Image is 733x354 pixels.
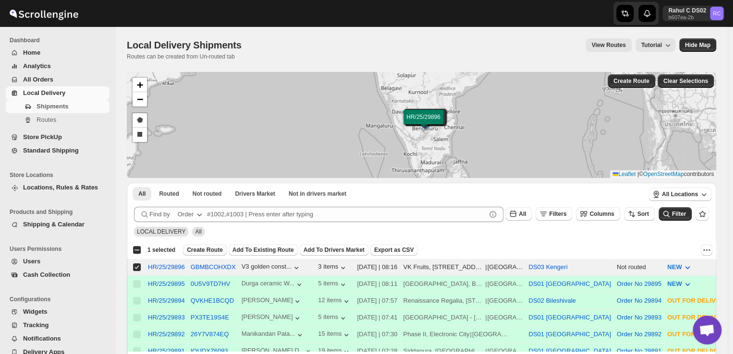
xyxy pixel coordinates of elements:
[357,330,397,339] div: [DATE] | 07:30
[23,221,85,228] span: Shipping & Calendar
[23,147,79,154] span: Standard Shipping
[667,280,682,287] span: NEW
[6,46,110,59] button: Home
[586,38,631,52] button: view route
[191,314,229,321] button: PX3TE19S4E
[403,262,485,272] div: VK Fruits, [STREET_ADDRESS], [GEOGRAPHIC_DATA]
[536,207,572,221] button: Filters
[519,211,526,217] span: All
[403,296,485,306] div: Renaissance Regalia, [STREET_ADDRESS]
[133,128,147,142] a: Draw a rectangle
[661,260,698,275] button: NEW
[617,314,661,321] button: Order No 29893
[403,279,523,289] div: |
[193,190,222,198] span: Not routed
[191,263,236,271] button: GBMBCOHXDX
[187,187,228,201] button: Unrouted
[23,184,98,191] span: Locations, Rules & Rates
[357,262,397,272] div: [DATE] | 08:16
[641,42,662,48] span: Tutorial
[23,321,49,329] span: Tracking
[403,313,523,322] div: |
[318,313,348,323] button: 5 items
[576,207,620,221] button: Columns
[589,211,614,217] span: Columns
[6,332,110,345] button: Notifications
[318,296,351,306] button: 12 items
[6,73,110,86] button: All Orders
[242,280,305,289] button: Durga ceramic W...
[418,119,433,130] img: Marker
[417,117,432,127] img: Marker
[318,280,348,289] button: 5 items
[417,118,432,129] img: Marker
[10,295,110,303] span: Configurations
[137,93,143,105] span: −
[685,41,710,49] span: Hide Map
[229,244,298,256] button: Add To Existing Route
[659,207,692,221] button: Filter
[242,296,303,306] button: [PERSON_NAME]
[662,190,698,198] span: All Locations
[662,6,724,21] button: User menu
[318,263,348,272] div: 3 items
[242,347,305,354] div: [PERSON_NAME] D...
[6,100,110,113] button: Shipments
[667,297,728,304] span: OUT FOR DELIVERY
[487,279,523,289] div: [GEOGRAPHIC_DATA]
[133,113,147,128] a: Draw a polygon
[528,330,611,338] button: DS01 [GEOGRAPHIC_DATA]
[10,36,110,44] span: Dashboard
[23,133,62,141] span: Store PickUp
[195,228,201,235] span: All
[191,280,230,287] button: 0U5V9TD7HV
[10,208,110,216] span: Products and Shipping
[191,330,229,338] button: 26Y7V874EQ
[127,53,245,60] p: Routes can be created from Un-routed tab
[232,246,294,254] span: Add To Existing Route
[505,207,532,221] button: All
[667,263,682,271] span: NEW
[242,313,303,323] div: [PERSON_NAME]
[487,296,523,306] div: [GEOGRAPHIC_DATA]
[668,14,706,20] p: b607ea-2b
[283,187,352,201] button: Un-claimable
[591,41,625,49] span: View Routes
[23,271,70,278] span: Cash Collection
[403,313,485,322] div: [GEOGRAPHIC_DATA] - [GEOGRAPHIC_DATA], [GEOGRAPHIC_DATA]
[357,296,397,306] div: [DATE] | 07:57
[23,62,51,70] span: Analytics
[133,187,151,201] button: All
[6,268,110,282] button: Cash Collection
[612,171,635,177] a: Leaflet
[613,77,649,85] span: Create Route
[23,335,61,342] span: Notifications
[403,262,523,272] div: |
[528,263,567,271] button: DS03 Kengeri
[148,297,185,304] button: HR/25/29894
[191,297,234,304] button: QVKHE1BCQD
[148,280,185,287] button: HR/25/29895
[528,297,575,304] button: DS02 Bileshivale
[549,211,566,217] span: Filters
[235,190,275,198] span: Drivers Market
[6,113,110,127] button: Routes
[637,211,649,217] span: Sort
[693,316,721,344] div: Open chat
[133,92,147,106] a: Zoom out
[713,11,721,16] text: RC
[289,190,346,198] span: Not in drivers market
[318,330,351,340] button: 15 items
[304,246,365,254] span: Add To Drivers Market
[418,117,433,128] img: Marker
[617,330,661,338] button: Order No 29892
[403,330,523,339] div: |
[416,118,431,128] img: Marker
[187,246,223,254] span: Create Route
[148,330,185,338] button: HR/25/29892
